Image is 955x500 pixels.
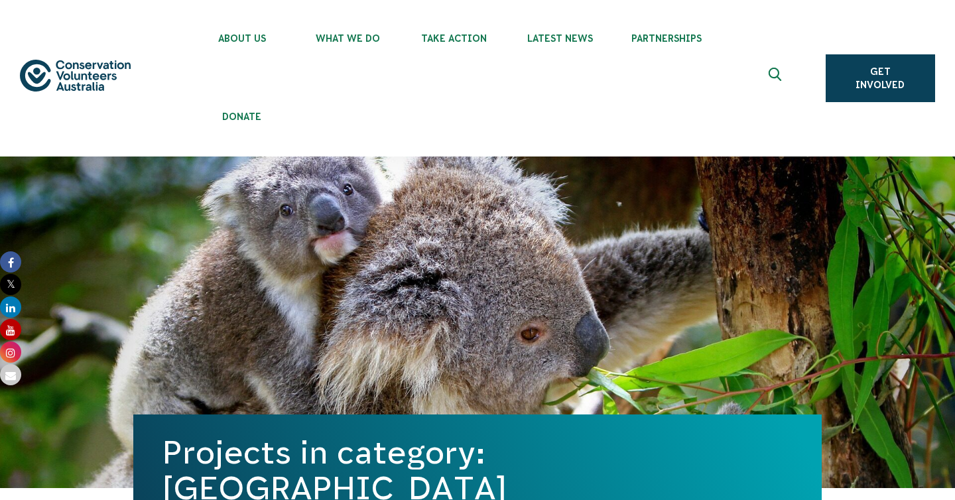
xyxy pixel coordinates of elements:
[507,33,613,44] span: Latest News
[613,33,720,44] span: Partnerships
[826,54,935,102] a: Get Involved
[401,33,507,44] span: Take Action
[761,62,793,94] button: Expand search box Close search box
[295,33,401,44] span: What We Do
[189,33,295,44] span: About Us
[768,68,785,89] span: Expand search box
[20,60,131,92] img: logo.svg
[189,111,295,122] span: Donate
